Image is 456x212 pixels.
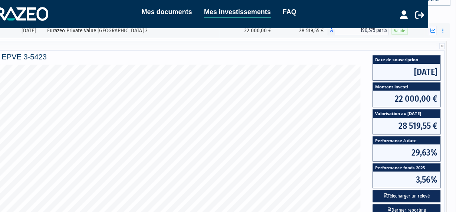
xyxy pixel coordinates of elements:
span: 22 000,00 € [373,91,440,107]
div: A - Eurazeo Private Value Europe 3 [328,26,389,35]
span: Date de souscription [373,56,440,63]
td: 22 000,00 € [219,23,275,38]
span: Valorisation au [DATE] [373,110,440,117]
span: 3,56% [373,172,440,188]
span: [DATE] [373,64,440,80]
button: Télécharger un relevé [373,190,440,202]
span: Performance fonds 2025 [373,164,440,172]
span: 29,63% [373,144,440,161]
a: Mes investissements [204,7,270,18]
td: 28 519,55 € [275,23,328,38]
span: Montant investi [373,83,440,91]
span: Performance à date [373,137,440,144]
span: Valide [391,27,408,35]
div: [DATE] [15,27,42,35]
a: Mes documents [141,7,192,17]
div: Eurazeo Private Value [GEOGRAPHIC_DATA] 3 [47,27,216,35]
span: 28 519,55 € [373,118,440,134]
span: A [328,26,335,35]
span: 190,575 parts [335,26,389,35]
a: FAQ [283,7,296,17]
